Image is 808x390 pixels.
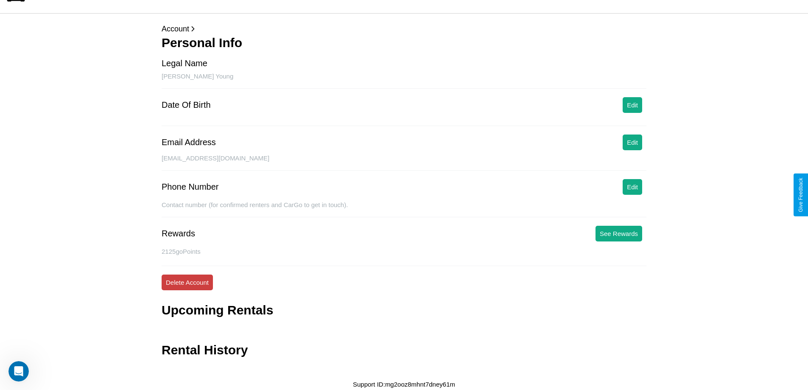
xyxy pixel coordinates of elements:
[162,182,219,192] div: Phone Number
[162,59,207,68] div: Legal Name
[623,179,642,195] button: Edit
[623,135,642,150] button: Edit
[162,73,646,89] div: [PERSON_NAME] Young
[162,275,213,290] button: Delete Account
[8,361,29,382] iframe: Intercom live chat
[596,226,642,241] button: See Rewards
[162,137,216,147] div: Email Address
[162,343,248,357] h3: Rental History
[162,100,211,110] div: Date Of Birth
[623,97,642,113] button: Edit
[162,246,646,257] p: 2125 goPoints
[162,201,646,217] div: Contact number (for confirmed renters and CarGo to get in touch).
[162,303,273,317] h3: Upcoming Rentals
[162,154,646,171] div: [EMAIL_ADDRESS][DOMAIN_NAME]
[798,178,804,212] div: Give Feedback
[162,229,195,238] div: Rewards
[162,22,646,36] p: Account
[162,36,646,50] h3: Personal Info
[353,379,455,390] p: Support ID: mg2ooz8mhnt7dney61m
